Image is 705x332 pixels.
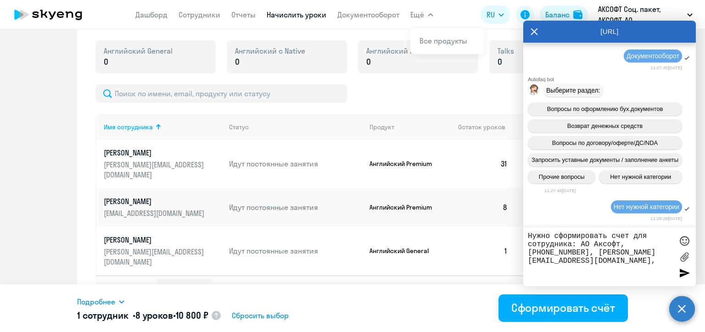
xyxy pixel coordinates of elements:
[410,9,424,20] span: Ещё
[598,4,683,26] p: АКСОФТ Соц. пакет, АКСОФТ, АО
[567,122,643,129] span: Возврат денежных средств
[229,159,362,169] p: Идут постоянные занятия
[104,56,108,68] span: 0
[369,123,451,131] div: Продукт
[366,46,439,56] span: Английский Premium
[528,153,682,166] button: Запросить уставные документы / заполнение анкеты
[104,160,207,180] p: [PERSON_NAME][EMAIL_ADDRESS][DOMAIN_NAME]
[179,10,220,19] a: Сотрудники
[104,235,222,267] a: [PERSON_NAME][PERSON_NAME][EMAIL_ADDRESS][DOMAIN_NAME]
[458,123,505,131] span: Остаток уроков
[498,56,502,68] span: 0
[420,36,467,45] a: Все продукты
[545,9,570,20] div: Баланс
[610,173,671,180] span: Нет нужной категории
[369,123,394,131] div: Продукт
[528,84,540,98] img: bot avatar
[451,227,515,275] td: 1
[451,188,515,227] td: 8
[487,9,495,20] span: RU
[369,247,438,255] p: Английский General
[498,294,628,322] button: Сформировать счёт
[544,188,576,193] time: 11:27:46[DATE]
[235,46,305,56] span: Английский с Native
[77,309,208,322] h5: 1 сотрудник • •
[552,139,658,146] span: Вопросы по договору/оферте/ДС/NDA
[528,77,696,82] div: Autofaq bot
[77,296,115,307] span: Подробнее
[232,310,289,321] span: Сбросить выбор
[176,310,208,321] span: 10 800 ₽
[104,196,222,218] a: [PERSON_NAME][EMAIL_ADDRESS][DOMAIN_NAME]
[528,170,595,183] button: Прочие вопросы
[95,84,347,103] input: Поиск по имени, email, продукту или статусу
[104,208,207,218] p: [EMAIL_ADDRESS][DOMAIN_NAME]
[528,232,673,282] textarea: Нужно сформировать счет для сотрудника: АО Аксофт, [PHONE_NUMBER], [PERSON_NAME][EMAIL_ADDRESS][D...
[229,246,362,256] p: Идут постоянные занятия
[451,139,515,188] td: 31
[229,202,362,212] p: Идут постоянные занятия
[491,284,554,292] span: 1 - 3 из 3 сотрудников
[135,310,173,321] span: 8 уроков
[573,10,582,19] img: balance
[528,136,682,149] button: Вопросы по договору/оферте/ДС/NDA
[410,6,433,24] button: Ещё
[235,56,240,68] span: 0
[231,10,256,19] a: Отчеты
[532,156,678,163] span: Запросить уставные документы / заполнение анкеты
[650,216,682,221] time: 11:28:28[DATE]
[104,148,222,180] a: [PERSON_NAME][PERSON_NAME][EMAIL_ADDRESS][DOMAIN_NAME]
[104,123,153,131] div: Имя сотрудника
[677,250,691,264] label: Лимит 10 файлов
[104,235,207,245] p: [PERSON_NAME]
[458,123,515,131] div: Остаток уроков
[104,247,207,267] p: [PERSON_NAME][EMAIL_ADDRESS][DOMAIN_NAME]
[627,52,679,60] span: Документооборот
[511,300,615,315] div: Сформировать счёт
[614,203,679,210] span: Нет нужной категории
[366,56,371,68] span: 0
[515,115,609,139] th: Начислить уроков
[528,102,682,116] button: Вопросы по оформлению бух.документов
[106,284,153,292] span: Отображать по:
[599,170,682,183] button: Нет нужной категории
[547,105,663,112] span: Вопросы по оформлению бух.документов
[539,173,585,180] span: Прочие вопросы
[104,148,207,158] p: [PERSON_NAME]
[498,46,514,56] span: Talks
[337,10,399,19] a: Документооборот
[104,123,222,131] div: Имя сотрудника
[369,203,438,211] p: Английский Premium
[104,46,173,56] span: Английский General
[546,87,600,94] span: Выберите раздел:
[650,65,682,70] time: 11:27:45[DATE]
[104,196,207,206] p: [PERSON_NAME]
[480,6,510,24] button: RU
[369,160,438,168] p: Английский Premium
[593,4,697,26] button: АКСОФТ Соц. пакет, АКСОФТ, АО
[229,123,249,131] div: Статус
[229,123,362,131] div: Статус
[528,119,682,133] button: Возврат денежных средств
[135,10,168,19] a: Дашборд
[267,10,326,19] a: Начислить уроки
[540,6,588,24] button: Балансbalance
